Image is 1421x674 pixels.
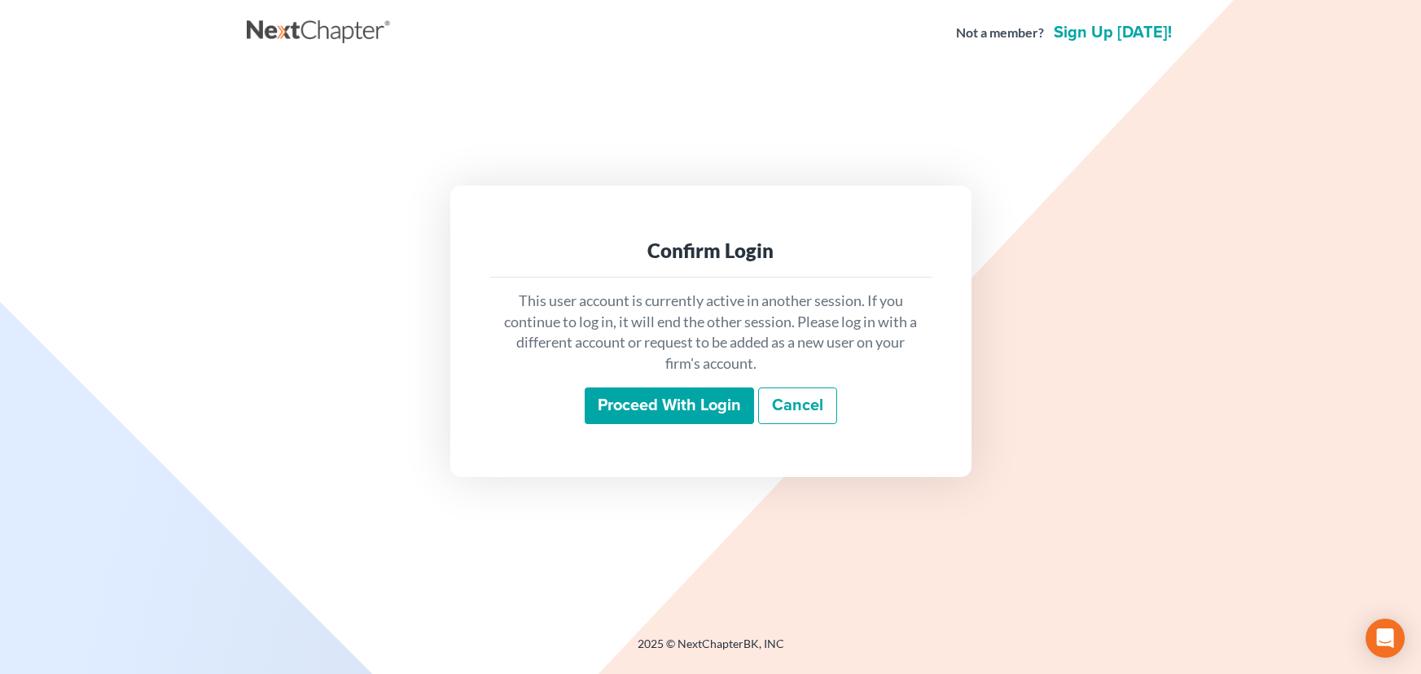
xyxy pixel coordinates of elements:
div: 2025 © NextChapterBK, INC [247,636,1175,665]
p: This user account is currently active in another session. If you continue to log in, it will end ... [502,291,919,374]
div: Open Intercom Messenger [1366,619,1405,658]
strong: Not a member? [956,24,1044,42]
a: Cancel [758,387,837,425]
a: Sign up [DATE]! [1050,24,1175,41]
input: Proceed with login [585,387,754,425]
div: Confirm Login [502,238,919,264]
